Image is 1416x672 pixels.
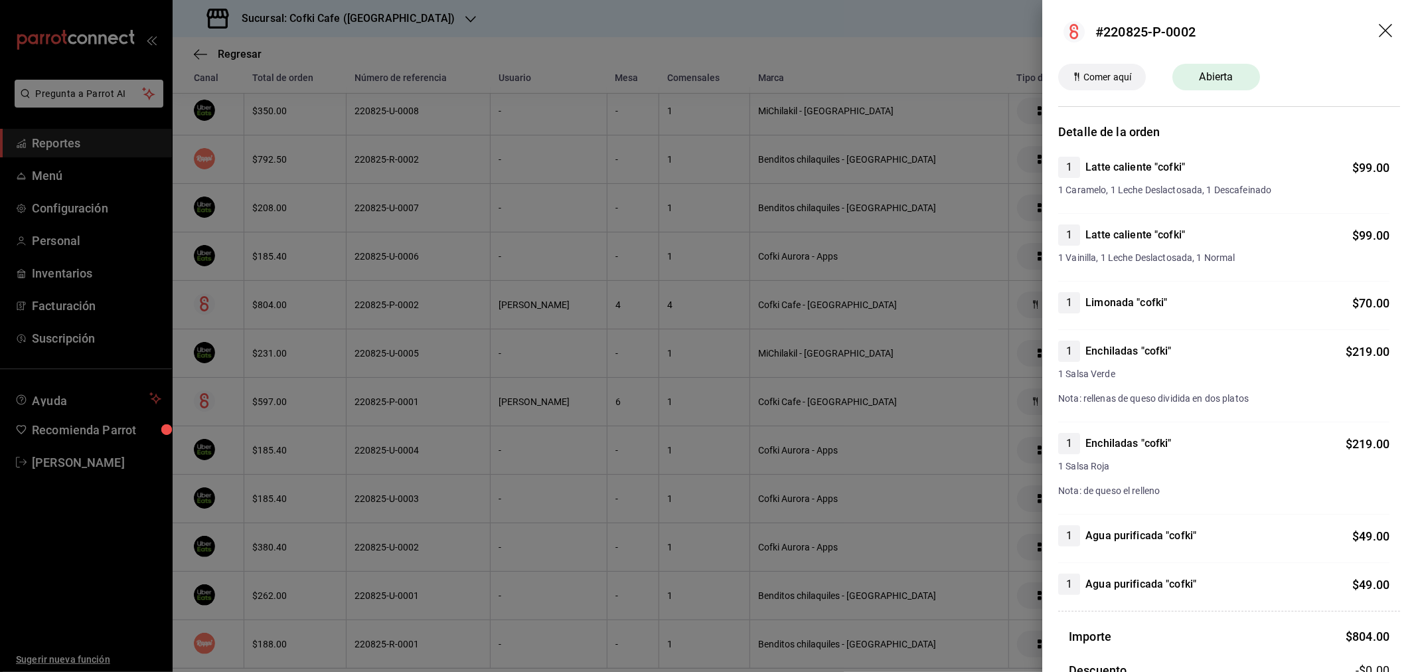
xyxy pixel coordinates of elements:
[1058,343,1080,359] span: 1
[1095,22,1196,42] div: #220825-P-0002
[1058,528,1080,544] span: 1
[1346,345,1389,359] span: $ 219.00
[1379,24,1395,40] button: drag
[1069,628,1111,645] h3: Importe
[1352,529,1389,543] span: $ 49.00
[1058,485,1160,496] span: Nota: de queso el relleno
[1058,295,1080,311] span: 1
[1058,227,1080,243] span: 1
[1346,437,1389,451] span: $ 219.00
[1085,436,1171,452] h4: Enchiladas "cofki"
[1058,251,1389,265] span: 1 Vainilla, 1 Leche Deslactosada, 1 Normal
[1058,159,1080,175] span: 1
[1078,70,1137,84] span: Comer aquí
[1352,296,1389,310] span: $ 70.00
[1352,228,1389,242] span: $ 99.00
[1085,528,1196,544] h4: Agua purificada "cofki"
[1352,578,1389,592] span: $ 49.00
[1085,576,1196,592] h4: Agua purificada "cofki"
[1058,183,1389,197] span: 1 Caramelo, 1 Leche Deslactosada, 1 Descafeinado
[1352,161,1389,175] span: $ 99.00
[1085,159,1185,175] h4: Latte caliente "cofki"
[1058,123,1400,141] h3: Detalle de la orden
[1085,227,1185,243] h4: Latte caliente "cofki"
[1192,69,1241,85] span: Abierta
[1346,630,1389,643] span: $ 804.00
[1058,576,1080,592] span: 1
[1058,367,1389,381] span: 1 Salsa Verde
[1085,295,1167,311] h4: Limonada "cofki"
[1058,460,1389,473] span: 1 Salsa Roja
[1058,436,1080,452] span: 1
[1085,343,1171,359] h4: Enchiladas "cofki"
[1058,393,1249,404] span: Nota: rellenas de queso dividida en dos platos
